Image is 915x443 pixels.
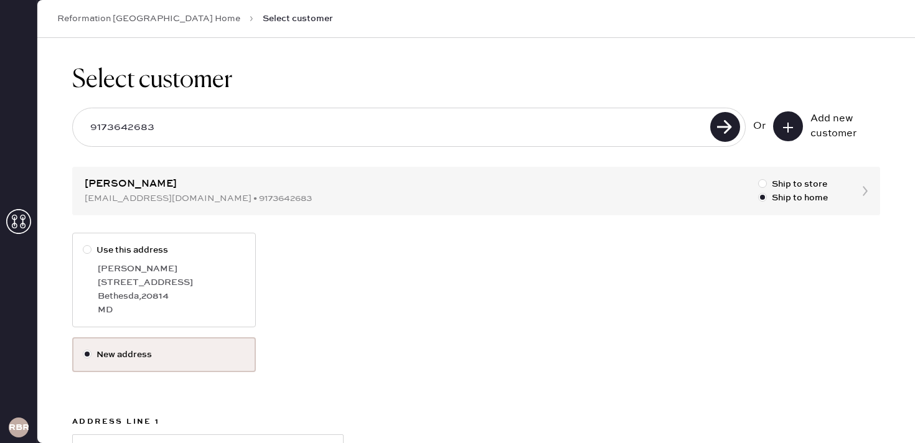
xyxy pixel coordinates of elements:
div: MD [98,303,245,317]
h1: Select customer [72,65,880,95]
h3: RBRA [9,423,29,432]
label: Ship to home [758,191,828,205]
label: New address [83,348,245,361]
div: [STREET_ADDRESS] [98,276,245,289]
div: Add new customer [810,111,873,141]
label: Address Line 1 [72,414,344,429]
label: Use this address [83,243,245,257]
span: Select customer [263,12,333,25]
input: Search by email or phone number [80,113,706,142]
div: Bethesda , 20814 [98,289,245,303]
a: Reformation [GEOGRAPHIC_DATA] Home [57,12,240,25]
div: [PERSON_NAME] [98,262,245,276]
label: Ship to store [758,177,828,191]
div: Or [753,119,766,134]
